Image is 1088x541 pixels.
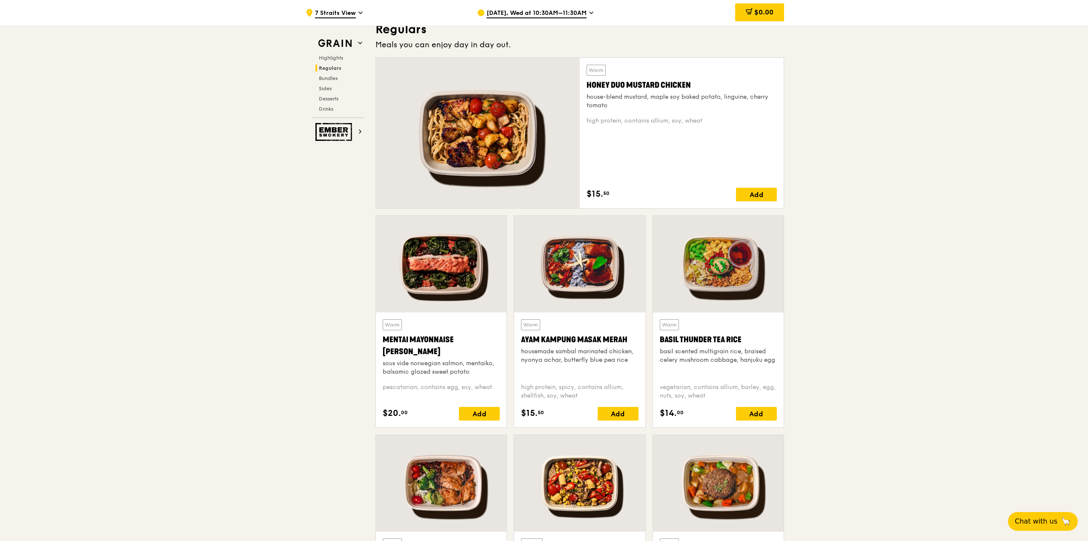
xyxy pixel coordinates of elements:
span: Desserts [319,96,338,102]
div: Add [459,407,500,421]
div: high protein, spicy, contains allium, shellfish, soy, wheat [521,383,638,400]
div: Mentai Mayonnaise [PERSON_NAME] [383,334,500,358]
span: 50 [538,409,544,416]
span: Highlights [319,55,343,61]
span: Sides [319,86,332,92]
div: Warm [660,319,679,330]
div: high protein, contains allium, soy, wheat [587,117,777,125]
span: Chat with us [1015,516,1057,527]
div: vegetarian, contains allium, barley, egg, nuts, soy, wheat [660,383,777,400]
span: Drinks [319,106,333,112]
span: $14. [660,407,677,420]
div: basil scented multigrain rice, braised celery mushroom cabbage, hanjuku egg [660,347,777,364]
div: Meals you can enjoy day in day out. [375,39,784,51]
span: 🦙 [1061,516,1071,527]
span: $15. [587,188,603,200]
span: 00 [677,409,684,416]
div: housemade sambal marinated chicken, nyonya achar, butterfly blue pea rice [521,347,638,364]
div: Add [736,188,777,201]
span: [DATE], Wed at 10:30AM–11:30AM [487,9,587,18]
div: sous vide norwegian salmon, mentaiko, balsamic glazed sweet potato [383,359,500,376]
div: house-blend mustard, maple soy baked potato, linguine, cherry tomato [587,93,777,110]
span: $0.00 [754,8,773,16]
h3: Regulars [375,22,784,37]
span: 00 [401,409,408,416]
img: Grain web logo [315,36,355,51]
span: $20. [383,407,401,420]
button: Chat with us🦙 [1008,512,1078,531]
img: Ember Smokery web logo [315,123,355,141]
div: Add [598,407,638,421]
div: Ayam Kampung Masak Merah [521,334,638,346]
span: 50 [603,190,610,197]
div: Add [736,407,777,421]
div: Honey Duo Mustard Chicken [587,79,777,91]
div: Warm [587,65,606,76]
div: Basil Thunder Tea Rice [660,334,777,346]
span: 7 Straits View [315,9,356,18]
span: Bundles [319,75,338,81]
span: Regulars [319,65,341,71]
div: pescatarian, contains egg, soy, wheat [383,383,500,400]
div: Warm [521,319,540,330]
span: $15. [521,407,538,420]
div: Warm [383,319,402,330]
